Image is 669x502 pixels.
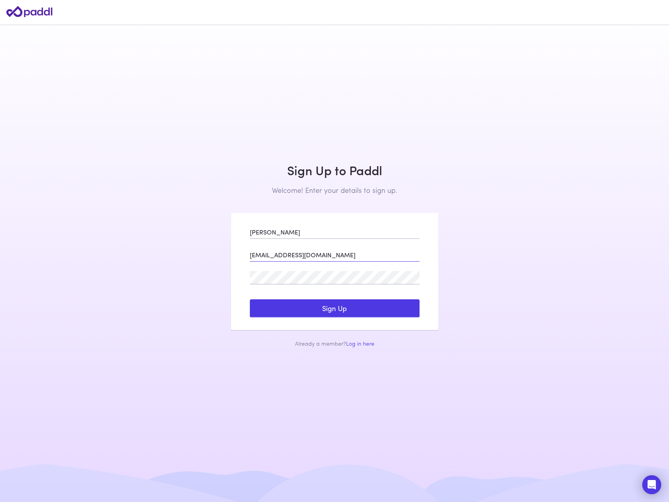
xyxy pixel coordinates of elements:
div: Open Intercom Messenger [642,475,661,494]
h1: Sign Up to Paddl [231,163,438,178]
input: Enter your Full Name [250,225,420,239]
div: Already a member? [231,339,438,347]
input: Enter your Email [250,248,420,262]
a: Log in here [346,339,374,347]
button: Sign Up [250,299,420,317]
h2: Welcome! Enter your details to sign up. [231,186,438,194]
